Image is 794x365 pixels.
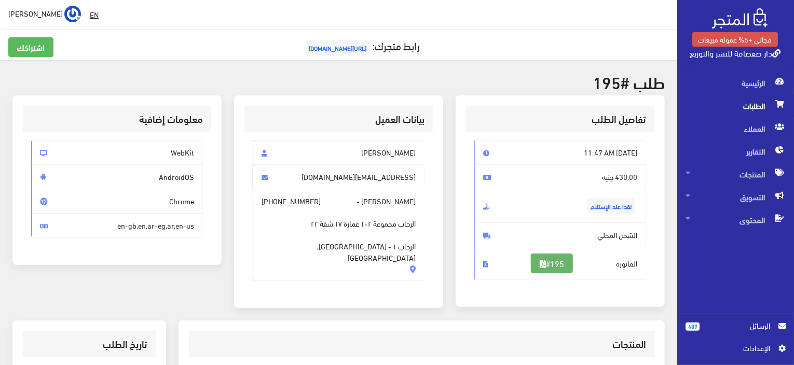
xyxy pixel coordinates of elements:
span: 489 [686,322,700,331]
span: [DATE] 11:47 AM [474,140,646,165]
h3: تفاصيل الطلب [474,114,646,124]
a: العملاء [677,117,794,140]
span: [PERSON_NAME] [8,7,63,20]
span: الرئيسية [686,72,786,94]
span: الرحاب مجموعة ١٠٢ عمارة ١٧ شقة ٢٢ الرحاب ١ - [GEOGRAPHIC_DATA], [GEOGRAPHIC_DATA] [262,207,416,263]
a: المنتجات [677,163,794,186]
img: . [712,8,768,29]
span: المنتجات [686,163,786,186]
img: ... [64,6,81,22]
span: [URL][DOMAIN_NAME] [306,40,369,55]
u: EN [90,8,99,21]
span: AndroidOS [31,164,203,189]
span: 430.00 جنيه [474,164,646,189]
a: التقارير [677,140,794,163]
span: نقدا عند الإستلام [587,198,635,214]
span: الرسائل [708,320,770,331]
a: اﻹعدادات [686,342,786,359]
span: التقارير [686,140,786,163]
h3: المنتجات [197,339,646,349]
span: Chrome [31,189,203,214]
span: [PERSON_NAME] - [253,189,425,281]
span: الشحن المحلي [474,222,646,247]
a: #195 [531,254,573,273]
h3: تاريخ الطلب [31,339,147,349]
a: دار صفصافة للنشر والتوزيع [690,45,781,60]
a: ... [PERSON_NAME] [8,5,81,22]
span: WebKit [31,140,203,165]
a: الرئيسية [677,72,794,94]
span: اﻹعدادات [694,342,770,354]
a: اشتراكك [8,37,53,57]
span: [PERSON_NAME] [253,140,425,165]
span: [PHONE_NUMBER] [262,195,321,207]
a: الطلبات [677,94,794,117]
h3: معلومات إضافية [31,114,203,124]
h3: بيانات العميل [253,114,425,124]
a: المحتوى [677,208,794,231]
span: التسويق [686,186,786,208]
span: en-gb,en,ar-eg,ar,en-us [31,213,203,238]
h2: طلب #195 [12,73,665,91]
span: الطلبات [686,94,786,117]
span: العملاء [686,117,786,140]
a: 489 الرسائل [686,320,786,342]
span: المحتوى [686,208,786,231]
a: رابط متجرك:[URL][DOMAIN_NAME] [303,36,420,55]
span: [EMAIL_ADDRESS][DOMAIN_NAME] [253,164,425,189]
a: EN [86,5,103,24]
a: مجاني +5% عمولة مبيعات [692,32,778,47]
span: الفاتورة [474,247,646,280]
